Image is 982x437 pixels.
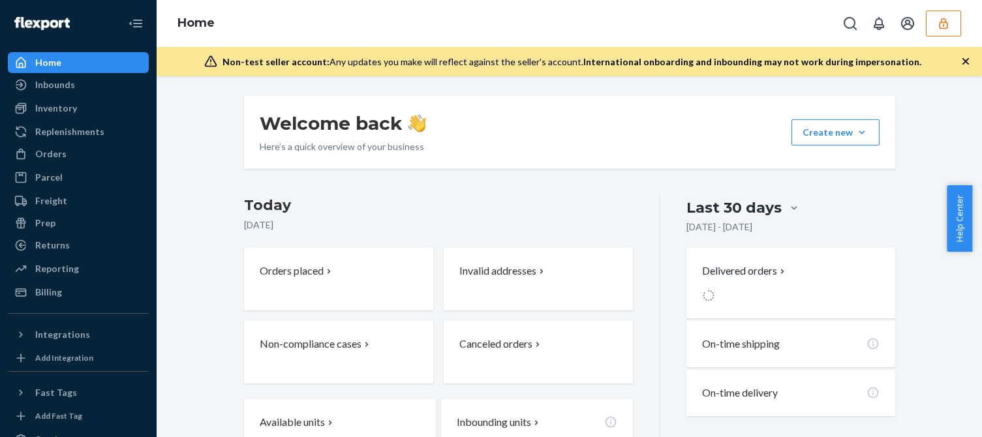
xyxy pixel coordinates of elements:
[123,10,149,37] button: Close Navigation
[702,337,780,352] p: On-time shipping
[260,112,426,135] h1: Welcome back
[444,248,633,310] button: Invalid addresses
[8,282,149,303] a: Billing
[177,16,215,30] a: Home
[459,337,532,352] p: Canceled orders
[8,235,149,256] a: Returns
[8,98,149,119] a: Inventory
[8,350,149,366] a: Add Integration
[244,248,433,310] button: Orders placed
[8,121,149,142] a: Replenishments
[947,185,972,252] button: Help Center
[260,264,324,279] p: Orders placed
[8,324,149,345] button: Integrations
[791,119,880,145] button: Create new
[702,264,788,279] button: Delivered orders
[244,321,433,384] button: Non-compliance cases
[408,114,426,132] img: hand-wave emoji
[222,56,330,67] span: Non-test seller account:
[8,213,149,234] a: Prep
[8,258,149,279] a: Reporting
[866,10,892,37] button: Open notifications
[244,195,634,216] h3: Today
[35,386,77,399] div: Fast Tags
[459,264,536,279] p: Invalid addresses
[35,194,67,207] div: Freight
[260,140,426,153] p: Here’s a quick overview of your business
[35,102,77,115] div: Inventory
[686,198,782,218] div: Last 30 days
[8,52,149,73] a: Home
[35,56,61,69] div: Home
[35,147,67,160] div: Orders
[167,5,225,42] ol: breadcrumbs
[222,55,921,68] div: Any updates you make will reflect against the seller's account.
[702,385,778,400] p: On-time delivery
[35,171,63,184] div: Parcel
[8,408,149,424] a: Add Fast Tag
[444,321,633,384] button: Canceled orders
[35,410,82,421] div: Add Fast Tag
[14,17,70,30] img: Flexport logo
[8,74,149,95] a: Inbounds
[837,10,863,37] button: Open Search Box
[260,337,361,352] p: Non-compliance cases
[8,190,149,211] a: Freight
[35,239,70,252] div: Returns
[35,328,90,341] div: Integrations
[35,125,104,138] div: Replenishments
[8,167,149,188] a: Parcel
[35,352,93,363] div: Add Integration
[35,262,79,275] div: Reporting
[583,56,921,67] span: International onboarding and inbounding may not work during impersonation.
[686,220,752,234] p: [DATE] - [DATE]
[260,415,325,430] p: Available units
[35,286,62,299] div: Billing
[457,415,531,430] p: Inbounding units
[35,78,75,91] div: Inbounds
[8,382,149,403] button: Fast Tags
[8,143,149,164] a: Orders
[35,217,55,230] div: Prep
[244,218,634,232] p: [DATE]
[895,10,921,37] button: Open account menu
